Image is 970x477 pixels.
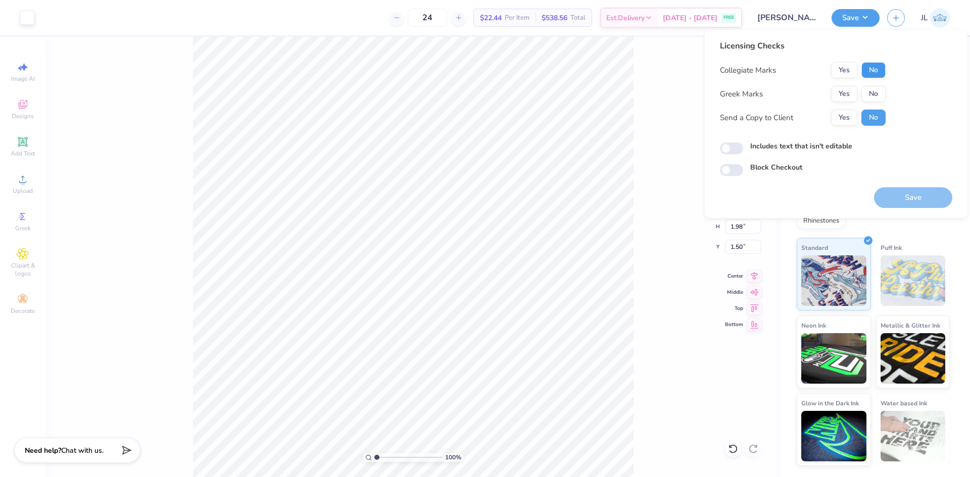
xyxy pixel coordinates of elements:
[11,75,35,83] span: Image AI
[15,224,31,232] span: Greek
[408,9,447,27] input: – –
[750,141,852,151] label: Includes text that isn't editable
[5,261,40,278] span: Clipart & logos
[832,9,880,27] button: Save
[445,453,461,462] span: 100 %
[720,112,793,124] div: Send a Copy to Client
[930,8,950,28] img: Jairo Laqui
[720,40,886,52] div: Licensing Checks
[725,305,743,312] span: Top
[797,214,846,229] div: Rhinestones
[881,320,940,331] span: Metallic & Glitter Ink
[750,8,824,28] input: Untitled Design
[831,62,857,78] button: Yes
[13,187,33,195] span: Upload
[881,255,946,306] img: Puff Ink
[801,255,866,306] img: Standard
[861,62,886,78] button: No
[725,289,743,296] span: Middle
[881,398,927,408] span: Water based Ink
[861,110,886,126] button: No
[861,86,886,102] button: No
[881,242,902,253] span: Puff Ink
[11,307,35,315] span: Decorate
[921,8,950,28] a: JL
[881,333,946,384] img: Metallic & Glitter Ink
[801,242,828,253] span: Standard
[570,13,586,23] span: Total
[723,14,734,21] span: FREE
[801,398,859,408] span: Glow in the Dark Ink
[921,12,928,24] span: JL
[61,446,104,455] span: Chat with us.
[606,13,645,23] span: Est. Delivery
[881,411,946,461] img: Water based Ink
[801,320,826,331] span: Neon Ink
[725,273,743,280] span: Center
[663,13,717,23] span: [DATE] - [DATE]
[11,149,35,157] span: Add Text
[480,13,502,23] span: $22.44
[25,446,61,455] strong: Need help?
[831,110,857,126] button: Yes
[720,65,776,76] div: Collegiate Marks
[720,88,763,100] div: Greek Marks
[750,162,802,173] label: Block Checkout
[505,13,529,23] span: Per Item
[831,86,857,102] button: Yes
[725,321,743,328] span: Bottom
[801,411,866,461] img: Glow in the Dark Ink
[12,112,34,120] span: Designs
[801,333,866,384] img: Neon Ink
[542,13,567,23] span: $538.56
